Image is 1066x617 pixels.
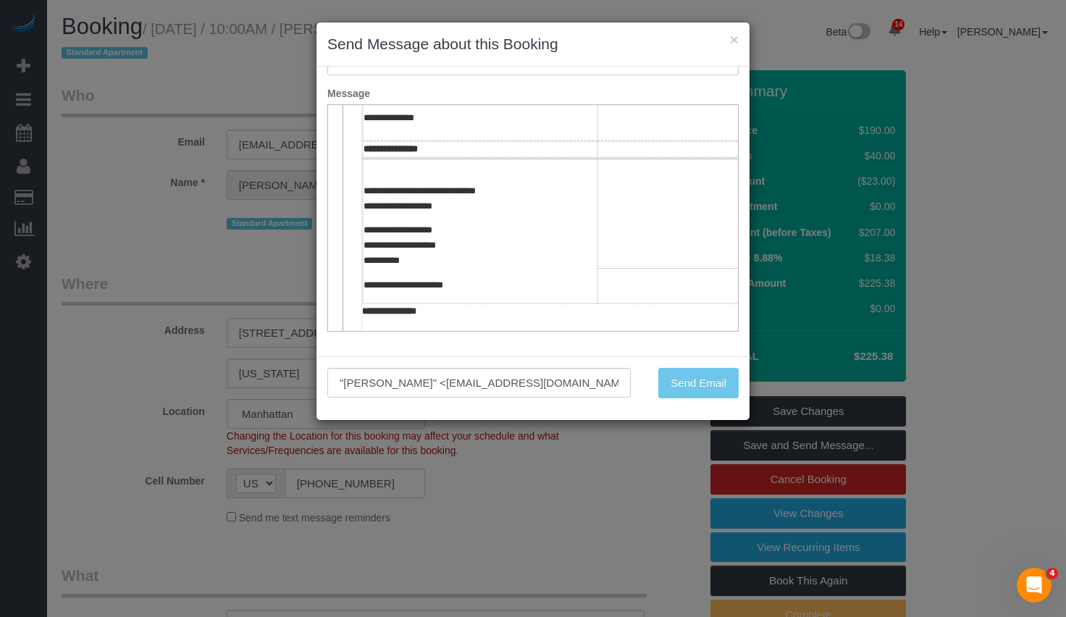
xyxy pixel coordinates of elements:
[1046,568,1058,579] span: 4
[730,32,739,47] button: ×
[327,33,739,55] h3: Send Message about this Booking
[1017,568,1052,603] iframe: Intercom live chat
[316,86,750,101] label: Message
[328,105,738,331] iframe: Rich Text Editor, editor1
